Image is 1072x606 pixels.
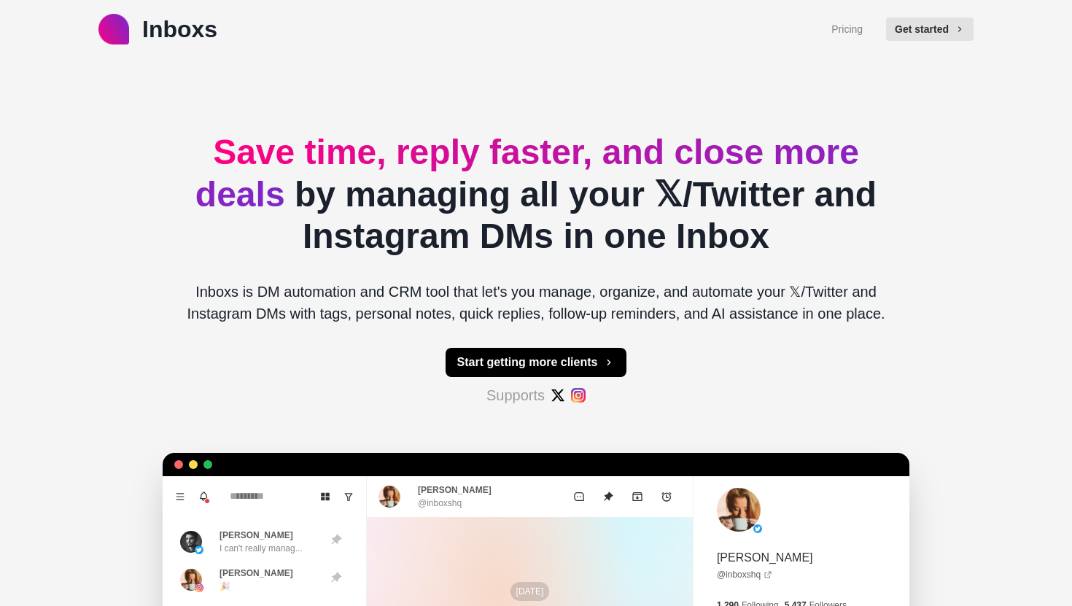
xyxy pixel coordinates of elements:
img: # [571,388,586,403]
img: picture [753,524,762,533]
img: picture [717,488,761,532]
p: 🎉 [220,580,230,593]
p: @inboxshq [418,497,462,510]
p: [DATE] [510,582,550,601]
button: Start getting more clients [446,348,627,377]
img: # [551,388,565,403]
button: Board View [314,485,337,508]
button: Unpin [594,482,623,511]
button: Mark as unread [564,482,594,511]
a: @inboxshq [717,568,772,581]
img: picture [195,545,203,554]
button: Add reminder [652,482,681,511]
p: [PERSON_NAME] [220,567,293,580]
a: Pricing [831,22,863,37]
h2: by managing all your 𝕏/Twitter and Instagram DMs in one Inbox [174,131,898,257]
img: picture [378,486,400,508]
button: Show unread conversations [337,485,360,508]
a: logoInboxs [98,12,217,47]
button: Get started [886,18,974,41]
p: [PERSON_NAME] [717,549,813,567]
img: logo [98,14,129,44]
p: Inboxs is DM automation and CRM tool that let's you manage, organize, and automate your 𝕏/Twitter... [174,281,898,325]
button: Notifications [192,485,215,508]
button: Menu [168,485,192,508]
p: I can't really manag... [220,542,303,555]
p: Inboxs [142,12,217,47]
p: Supports [486,384,545,406]
span: Save time, reply faster, and close more deals [195,133,859,214]
p: [PERSON_NAME] [418,483,492,497]
p: [PERSON_NAME] [220,529,293,542]
img: picture [180,569,202,591]
button: Archive [623,482,652,511]
img: picture [195,583,203,592]
img: picture [180,531,202,553]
